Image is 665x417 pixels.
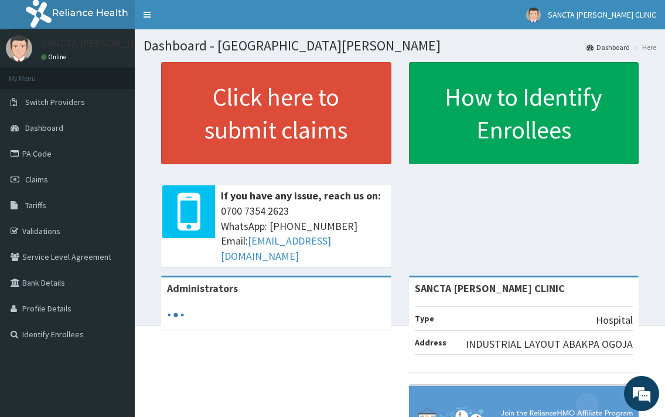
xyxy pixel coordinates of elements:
[144,38,656,53] h1: Dashboard - [GEOGRAPHIC_DATA][PERSON_NAME]
[25,200,46,211] span: Tariffs
[409,62,639,164] a: How to Identify Enrollees
[25,123,63,133] span: Dashboard
[526,8,541,22] img: User Image
[221,189,381,202] b: If you have any issue, reach us on:
[548,9,656,20] span: SANCTA [PERSON_NAME] CLINIC
[415,282,565,295] strong: SANCTA [PERSON_NAME] CLINIC
[631,42,656,52] li: Here
[415,337,446,348] b: Address
[41,53,69,61] a: Online
[167,282,238,295] b: Administrators
[167,306,185,324] svg: audio-loading
[586,42,630,52] a: Dashboard
[221,234,331,263] a: [EMAIL_ADDRESS][DOMAIN_NAME]
[25,97,85,107] span: Switch Providers
[466,337,633,352] p: INDUSTRIAL LAYOUT ABAKPA OGOJA
[6,35,32,62] img: User Image
[221,204,386,264] span: 0700 7354 2623 WhatsApp: [PHONE_NUMBER] Email:
[41,38,189,49] p: SANCTA [PERSON_NAME] CLINIC
[25,174,48,185] span: Claims
[596,313,633,328] p: Hospital
[415,313,434,324] b: Type
[161,62,391,164] a: Click here to submit claims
